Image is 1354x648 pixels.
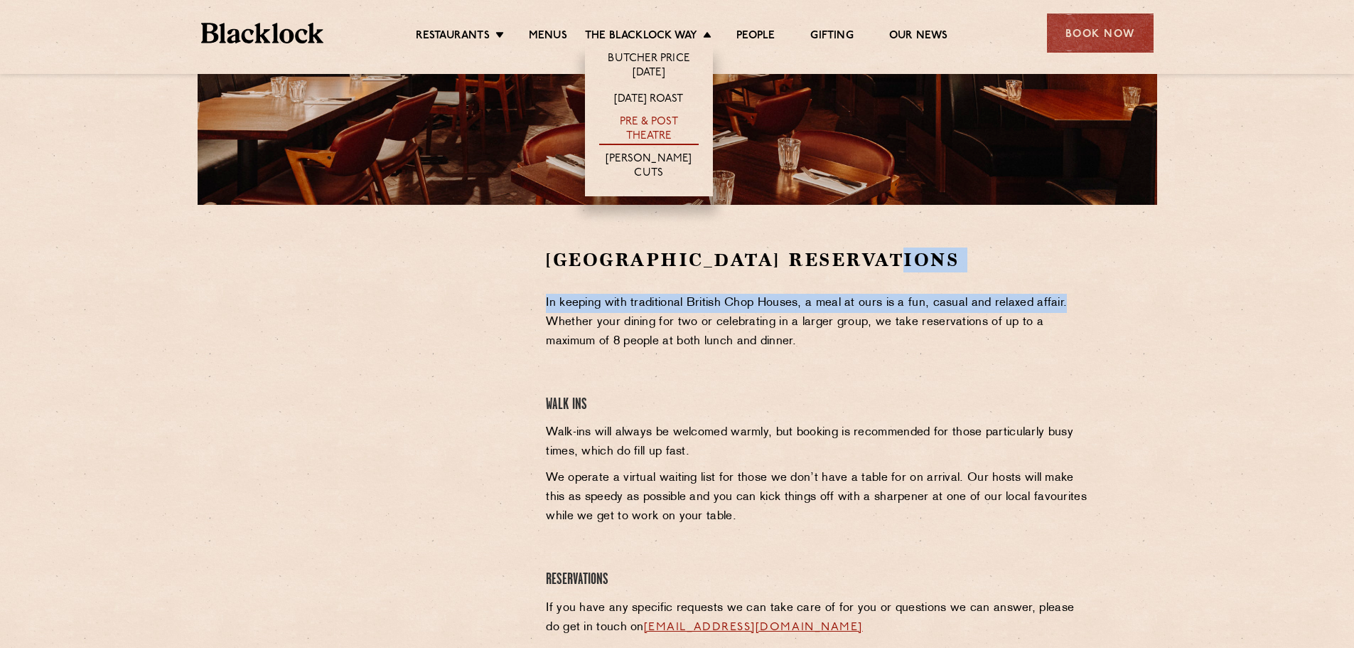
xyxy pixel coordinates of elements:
p: In keeping with traditional British Chop Houses, a meal at ours is a fun, casual and relaxed affa... [546,294,1091,351]
a: Restaurants [416,29,490,45]
a: Our News [889,29,948,45]
a: [DATE] Roast [614,92,683,108]
p: We operate a virtual waiting list for those we don’t have a table for on arrival. Our hosts will ... [546,469,1091,526]
a: People [736,29,775,45]
a: Menus [529,29,567,45]
a: [PERSON_NAME] Cuts [599,152,699,182]
div: Book Now [1047,14,1154,53]
h4: Reservations [546,570,1091,590]
a: The Blacklock Way [585,29,697,45]
a: Butcher Price [DATE] [599,52,699,82]
h2: [GEOGRAPHIC_DATA] Reservations [546,248,1091,272]
iframe: OpenTable make booking widget [314,248,473,462]
p: Walk-ins will always be welcomed warmly, but booking is recommended for those particularly busy t... [546,423,1091,462]
a: Gifting [810,29,853,45]
h4: Walk Ins [546,395,1091,415]
p: If you have any specific requests we can take care of for you or questions we can answer, please ... [546,599,1091,637]
a: Pre & Post Theatre [599,115,699,145]
a: [EMAIL_ADDRESS][DOMAIN_NAME] [644,622,863,633]
img: BL_Textured_Logo-footer-cropped.svg [201,23,324,43]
